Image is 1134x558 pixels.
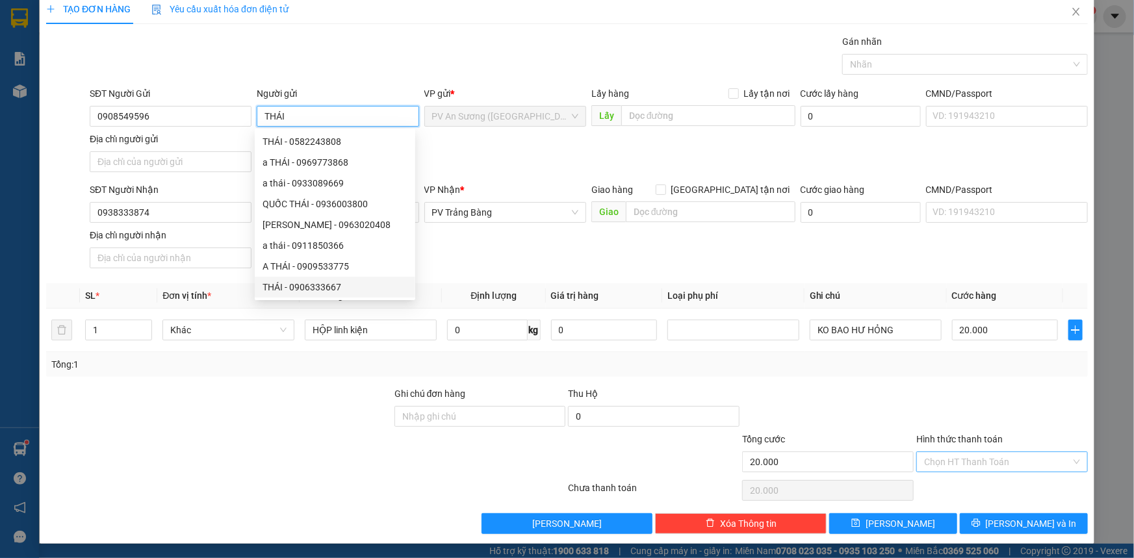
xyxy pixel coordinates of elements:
[986,516,1077,531] span: [PERSON_NAME] và In
[424,184,461,195] span: VP Nhận
[1069,325,1082,335] span: plus
[432,203,578,222] span: PV Trảng Bàng
[263,259,407,273] div: A THÁI - 0909533775
[255,214,415,235] div: nguyễn văn thái - 0963020408
[263,238,407,253] div: a thái - 0911850366
[255,194,415,214] div: QUỐC THÁI - 0936003800
[591,88,629,99] span: Lấy hàng
[1071,6,1081,17] span: close
[257,86,419,101] div: Người gửi
[1068,320,1083,340] button: plus
[255,131,415,152] div: THÁI - 0582243808
[801,184,865,195] label: Cước giao hàng
[916,434,1003,444] label: Hình thức thanh toán
[706,518,715,529] span: delete
[255,235,415,256] div: a thái - 0911850366
[842,36,882,47] label: Gán nhãn
[801,202,921,223] input: Cước giao hàng
[482,513,653,534] button: [PERSON_NAME]
[626,201,795,222] input: Dọc đường
[305,320,437,340] input: VD: Bàn, Ghế
[470,290,517,301] span: Định lượng
[591,105,621,126] span: Lấy
[805,283,947,309] th: Ghi chú
[424,86,586,101] div: VP gửi
[829,513,957,534] button: save[PERSON_NAME]
[739,86,795,101] span: Lấy tận nơi
[926,183,1088,197] div: CMND/Passport
[162,290,211,301] span: Đơn vị tính
[952,290,997,301] span: Cước hàng
[255,173,415,194] div: a thái - 0933089669
[90,183,251,197] div: SĐT Người Nhận
[591,184,633,195] span: Giao hàng
[122,48,543,64] li: Hotline: 1900 8153
[85,290,96,301] span: SL
[394,388,466,399] label: Ghi chú đơn hàng
[926,86,1088,101] div: CMND/Passport
[851,518,860,529] span: save
[972,518,981,529] span: printer
[51,357,438,372] div: Tổng: 1
[801,88,859,99] label: Cước lấy hàng
[51,320,72,340] button: delete
[432,107,578,126] span: PV An Sương (Hàng Hóa)
[720,516,777,531] span: Xóa Thông tin
[46,4,131,14] span: TẠO ĐƠN HÀNG
[568,388,598,399] span: Thu Hộ
[90,132,251,146] div: Địa chỉ người gửi
[151,5,162,15] img: icon
[591,201,626,222] span: Giao
[801,106,921,127] input: Cước lấy hàng
[551,290,599,301] span: Giá trị hàng
[394,406,566,427] input: Ghi chú đơn hàng
[263,134,407,149] div: THÁI - 0582243808
[90,228,251,242] div: Địa chỉ người nhận
[567,481,741,503] div: Chưa thanh toán
[16,94,207,138] b: GỬI : PV An Sương ([GEOGRAPHIC_DATA])
[122,32,543,48] li: [STREET_ADDRESS][PERSON_NAME]. [GEOGRAPHIC_DATA], Tỉnh [GEOGRAPHIC_DATA]
[16,16,81,81] img: logo.jpg
[46,5,55,14] span: plus
[263,197,407,211] div: QUỐC THÁI - 0936003800
[960,513,1088,534] button: printer[PERSON_NAME] và In
[655,513,827,534] button: deleteXóa Thông tin
[662,283,805,309] th: Loại phụ phí
[263,176,407,190] div: a thái - 0933089669
[263,218,407,232] div: [PERSON_NAME] - 0963020408
[255,152,415,173] div: a THÁI - 0969773868
[90,247,251,268] input: Địa chỉ của người nhận
[866,516,935,531] span: [PERSON_NAME]
[263,155,407,170] div: a THÁI - 0969773868
[151,4,289,14] span: Yêu cầu xuất hóa đơn điện tử
[255,277,415,298] div: THÁI - 0906333667
[528,320,541,340] span: kg
[170,320,287,340] span: Khác
[810,320,942,340] input: Ghi Chú
[666,183,795,197] span: [GEOGRAPHIC_DATA] tận nơi
[532,516,602,531] span: [PERSON_NAME]
[621,105,795,126] input: Dọc đường
[90,86,251,101] div: SĐT Người Gửi
[551,320,657,340] input: 0
[255,256,415,277] div: A THÁI - 0909533775
[263,280,407,294] div: THÁI - 0906333667
[90,151,251,172] input: Địa chỉ của người gửi
[742,434,785,444] span: Tổng cước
